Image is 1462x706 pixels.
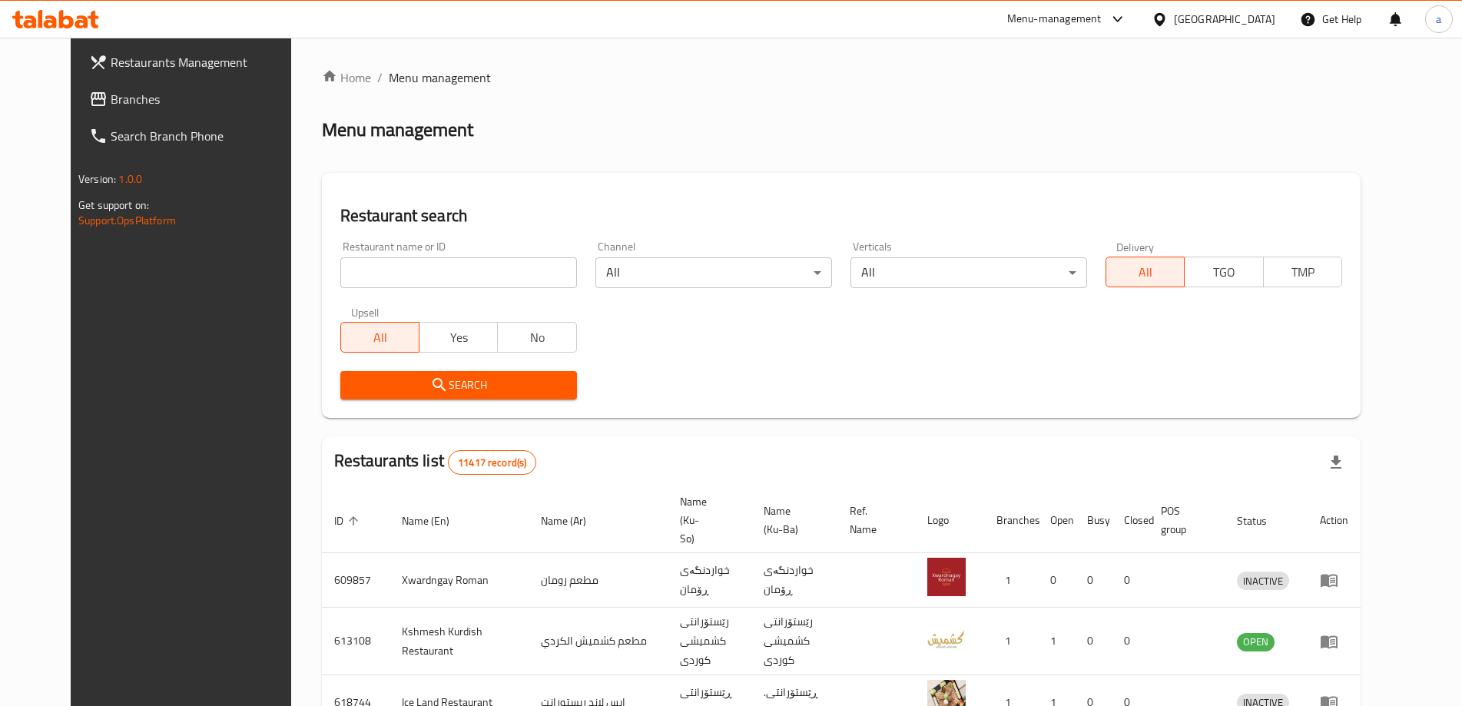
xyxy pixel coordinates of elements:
[497,322,576,353] button: No
[111,90,303,108] span: Branches
[1318,444,1354,481] div: Export file
[1270,261,1336,283] span: TMP
[118,169,142,189] span: 1.0.0
[1320,571,1348,589] div: Menu
[1237,572,1289,590] div: INACTIVE
[850,502,897,539] span: Ref. Name
[111,53,303,71] span: Restaurants Management
[322,608,390,675] td: 613108
[751,553,837,608] td: خواردنگەی ڕۆمان
[668,608,751,675] td: رێستۆرانتی کشمیشى كوردى
[419,322,498,353] button: Yes
[111,127,303,145] span: Search Branch Phone
[1075,488,1112,553] th: Busy
[1075,553,1112,608] td: 0
[322,68,371,87] a: Home
[1112,488,1149,553] th: Closed
[377,68,383,87] li: /
[595,257,832,288] div: All
[1237,633,1275,651] span: OPEN
[340,257,577,288] input: Search for restaurant name or ID..
[334,449,537,475] h2: Restaurants list
[751,608,837,675] td: رێستۆرانتی کشمیشى كوردى
[1038,488,1075,553] th: Open
[1106,257,1185,287] button: All
[390,553,529,608] td: Xwardngay Roman
[764,502,819,539] span: Name (Ku-Ba)
[448,450,536,475] div: Total records count
[541,512,606,530] span: Name (Ar)
[78,210,176,230] a: Support.OpsPlatform
[1007,10,1102,28] div: Menu-management
[1308,488,1361,553] th: Action
[915,488,984,553] th: Logo
[1161,502,1206,539] span: POS group
[927,558,966,596] img: Xwardngay Roman
[668,553,751,608] td: خواردنگەی ڕۆمان
[1112,261,1179,283] span: All
[1436,11,1441,28] span: a
[347,326,413,349] span: All
[390,608,529,675] td: Kshmesh Kurdish Restaurant
[529,553,668,608] td: مطعم رومان
[1191,261,1257,283] span: TGO
[322,118,473,142] h2: Menu management
[984,488,1038,553] th: Branches
[1184,257,1263,287] button: TGO
[340,204,1342,227] h2: Restaurant search
[334,512,363,530] span: ID
[353,376,565,395] span: Search
[340,371,577,399] button: Search
[1174,11,1275,28] div: [GEOGRAPHIC_DATA]
[680,492,733,548] span: Name (Ku-So)
[1237,633,1275,651] div: OPEN
[77,44,315,81] a: Restaurants Management
[1237,512,1287,530] span: Status
[504,326,570,349] span: No
[1038,608,1075,675] td: 1
[78,169,116,189] span: Version:
[529,608,668,675] td: مطعم كشميش الكردي
[77,118,315,154] a: Search Branch Phone
[78,195,149,215] span: Get support on:
[1116,241,1155,252] label: Delivery
[1320,632,1348,651] div: Menu
[1112,553,1149,608] td: 0
[340,322,419,353] button: All
[1038,553,1075,608] td: 0
[850,257,1087,288] div: All
[1075,608,1112,675] td: 0
[389,68,491,87] span: Menu management
[1237,572,1289,590] span: INACTIVE
[1112,608,1149,675] td: 0
[1263,257,1342,287] button: TMP
[322,68,1361,87] nav: breadcrumb
[984,608,1038,675] td: 1
[322,553,390,608] td: 609857
[449,456,535,470] span: 11417 record(s)
[402,512,469,530] span: Name (En)
[351,307,380,317] label: Upsell
[927,619,966,658] img: Kshmesh Kurdish Restaurant
[984,553,1038,608] td: 1
[77,81,315,118] a: Branches
[426,326,492,349] span: Yes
